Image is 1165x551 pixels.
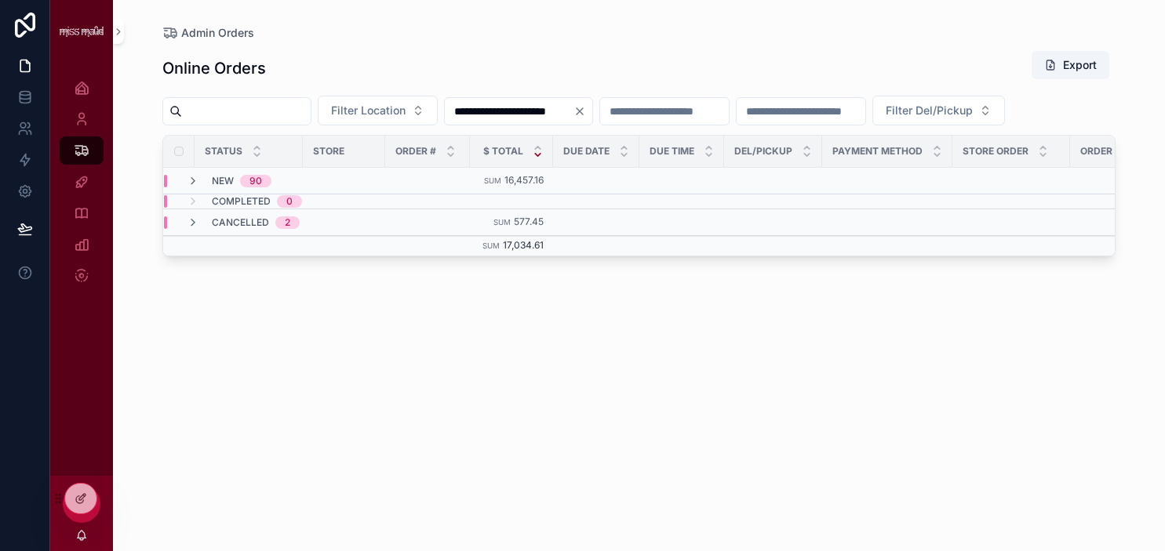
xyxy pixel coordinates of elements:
[162,57,266,79] h1: Online Orders
[482,241,500,250] small: Sum
[832,145,923,158] span: Payment Method
[395,145,436,158] span: Order #
[503,239,544,251] span: 17,034.61
[886,103,973,118] span: Filter Del/Pickup
[563,145,610,158] span: Due Date
[484,176,501,185] small: Sum
[285,216,290,229] div: 2
[205,145,242,158] span: Status
[60,26,104,37] img: App logo
[483,145,523,158] span: $ Total
[331,103,406,118] span: Filter Location
[504,174,544,186] span: 16,457.16
[318,96,438,125] button: Select Button
[50,63,113,310] div: scrollable content
[286,195,293,208] div: 0
[493,218,511,227] small: Sum
[872,96,1005,125] button: Select Button
[573,105,592,118] button: Clear
[650,145,694,158] span: Due Time
[212,216,269,229] span: Cancelled
[162,25,254,41] a: Admin Orders
[249,175,262,187] div: 90
[313,145,344,158] span: Store
[181,25,254,41] span: Admin Orders
[514,216,544,227] span: 577.45
[734,145,792,158] span: Del/Pickup
[212,195,271,208] span: Completed
[963,145,1028,158] span: Store Order
[212,175,234,187] span: New
[1032,51,1109,79] button: Export
[1080,145,1152,158] span: Order Placed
